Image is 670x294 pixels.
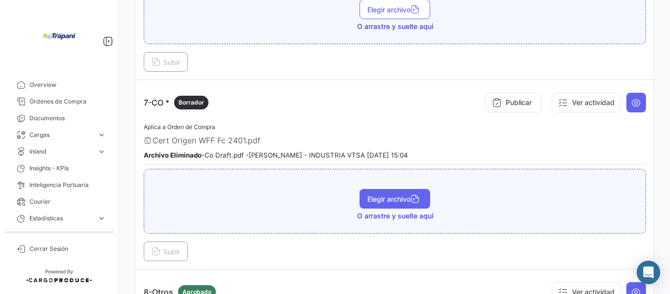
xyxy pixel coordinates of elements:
span: expand_more [97,147,106,156]
span: Estadísticas [29,214,93,223]
span: O arrastre y suelte aquí [357,211,433,221]
a: Documentos [8,110,110,127]
span: Aplica a Orden de Compra [144,123,215,131]
a: Insights - KPIs [8,160,110,177]
b: Archivo Eliminado [144,151,202,159]
span: Inland [29,147,93,156]
span: Órdenes de Compra [29,97,106,106]
span: Overview [29,80,106,89]
span: Elegir archivo [367,195,422,203]
a: Inteligencia Portuaria [8,177,110,193]
span: Insights - KPIs [29,164,106,173]
span: Courier [29,197,106,206]
span: Subir [152,247,180,256]
button: Elegir archivo [360,189,430,209]
p: 7-CO * [144,96,208,109]
a: Courier [8,193,110,210]
span: Elegir archivo [367,5,422,14]
button: Ver actividad [552,93,621,112]
a: Órdenes de Compra [8,93,110,110]
button: Subir [144,241,188,261]
div: Abrir Intercom Messenger [637,261,660,284]
a: Overview [8,77,110,93]
span: Cerrar Sesión [29,244,106,253]
img: bd005829-9598-4431-b544-4b06bbcd40b2.jpg [34,12,83,61]
button: Publicar [486,93,542,112]
span: Cargas [29,131,93,139]
span: Documentos [29,114,106,123]
span: Cert Origen WFF Fc 2401.pdf [153,135,260,145]
small: - Co Draft.pdf - [PERSON_NAME] - INDUSTRIA VTSA [DATE] 15:04 [144,151,408,159]
span: Inteligencia Portuaria [29,181,106,189]
span: expand_more [97,131,106,139]
span: expand_more [97,214,106,223]
span: Borrador [179,98,204,107]
span: O arrastre y suelte aquí [357,22,433,31]
button: Subir [144,52,188,72]
span: Subir [152,58,180,66]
